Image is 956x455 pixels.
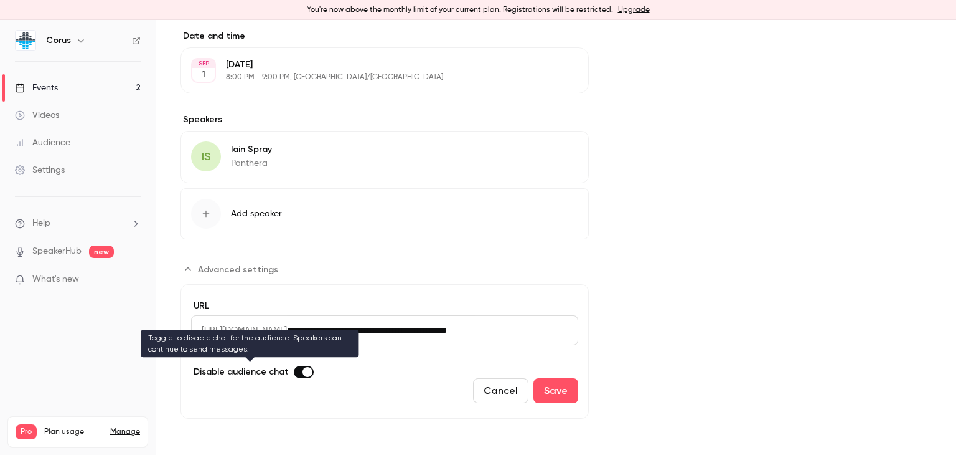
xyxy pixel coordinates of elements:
[191,300,578,312] label: URL
[231,143,272,156] p: Iain Spray
[16,31,35,50] img: Corus
[32,217,50,230] span: Help
[198,263,278,276] span: Advanced settings
[180,259,286,279] button: Advanced settings
[194,365,289,378] span: Disable audience chat
[202,148,210,165] span: IS
[180,30,589,42] label: Date and time
[226,59,523,71] p: [DATE]
[180,131,589,183] div: ISIain SprayPanthera
[533,378,578,403] button: Save
[15,82,58,94] div: Events
[46,34,71,47] h6: Corus
[32,273,79,286] span: What's new
[231,208,282,220] span: Add speaker
[44,427,103,437] span: Plan usage
[15,109,59,122] div: Videos
[15,164,65,176] div: Settings
[231,157,272,170] p: Panthera
[15,217,141,230] li: help-dropdown-opener
[110,427,140,437] a: Manage
[191,315,287,345] span: [URL][DOMAIN_NAME]
[473,378,528,403] button: Cancel
[226,72,523,82] p: 8:00 PM - 9:00 PM, [GEOGRAPHIC_DATA]/[GEOGRAPHIC_DATA]
[180,259,589,419] section: Advanced settings
[89,246,114,258] span: new
[618,5,650,15] a: Upgrade
[192,59,215,68] div: SEP
[15,136,70,149] div: Audience
[180,188,589,239] button: Add speaker
[180,113,589,126] label: Speakers
[16,424,37,439] span: Pro
[32,245,82,258] a: SpeakerHub
[202,69,205,81] p: 1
